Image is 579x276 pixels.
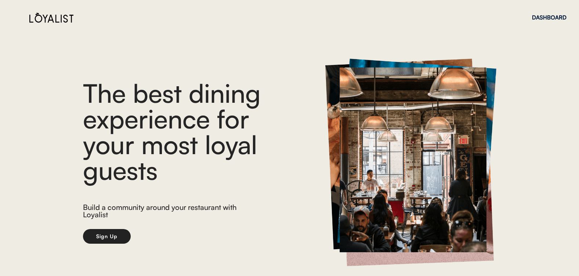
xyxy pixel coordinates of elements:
[83,229,131,244] button: Sign Up
[325,59,496,266] img: https%3A%2F%2Fcad833e4373cb143c693037db6b1f8a3.cdn.bubble.io%2Ff1706310385766x357021172207471900%...
[83,204,243,220] div: Build a community around your restaurant with Loyalist
[29,12,73,23] img: Loyalist%20Logo%20Black.svg
[532,15,567,20] div: DASHBOARD
[83,80,303,183] div: The best dining experience for your most loyal guests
